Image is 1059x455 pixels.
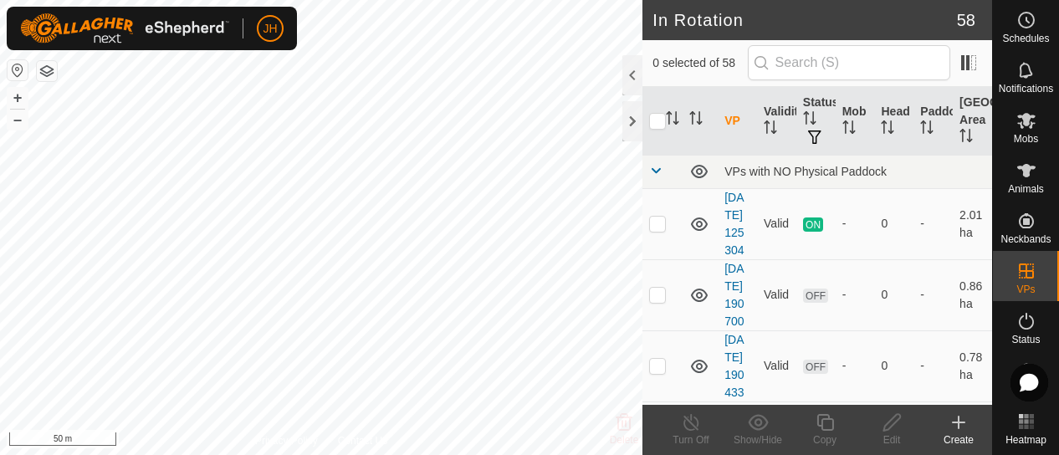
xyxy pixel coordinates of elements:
p-sorticon: Activate to sort [689,114,703,127]
p-sorticon: Activate to sort [881,123,894,136]
div: Show/Hide [724,432,791,447]
td: - [913,330,953,401]
td: - [913,259,953,330]
a: Privacy Policy [255,433,318,448]
div: VPs with NO Physical Paddock [724,165,985,178]
td: 0.78 ha [953,330,992,401]
input: Search (S) [748,45,950,80]
div: Copy [791,432,858,447]
img: Gallagher Logo [20,13,229,43]
div: - [842,286,868,304]
td: 0 [874,330,913,401]
span: Neckbands [1000,234,1051,244]
div: - [842,215,868,233]
span: Mobs [1014,134,1038,144]
td: Valid [757,188,796,259]
button: Reset Map [8,60,28,80]
div: Turn Off [657,432,724,447]
th: Paddock [913,87,953,156]
button: – [8,110,28,130]
td: 2.01 ha [953,188,992,259]
span: 0 selected of 58 [652,54,747,72]
td: Valid [757,330,796,401]
span: Animals [1008,184,1044,194]
a: Contact Us [338,433,387,448]
span: VPs [1016,284,1035,294]
button: + [8,88,28,108]
p-sorticon: Activate to sort [764,123,777,136]
p-sorticon: Activate to sort [666,114,679,127]
span: ON [803,217,823,232]
div: - [842,357,868,375]
h2: In Rotation [652,10,957,30]
p-sorticon: Activate to sort [803,114,816,127]
th: VP [718,87,757,156]
th: Head [874,87,913,156]
span: JH [263,20,277,38]
a: [DATE] 190700 [724,262,744,328]
span: OFF [803,360,828,374]
p-sorticon: Activate to sort [842,123,856,136]
td: 0.86 ha [953,259,992,330]
button: Map Layers [37,61,57,81]
a: [DATE] 125304 [724,191,744,257]
th: Validity [757,87,796,156]
span: OFF [803,289,828,303]
p-sorticon: Activate to sort [920,123,934,136]
span: Schedules [1002,33,1049,43]
span: Status [1011,335,1040,345]
td: Valid [757,259,796,330]
div: Edit [858,432,925,447]
td: - [913,188,953,259]
p-sorticon: Activate to sort [959,131,973,145]
span: Heatmap [1005,435,1046,445]
td: 0 [874,188,913,259]
td: 0 [874,259,913,330]
span: Notifications [999,84,1053,94]
th: [GEOGRAPHIC_DATA] Area [953,87,992,156]
th: Status [796,87,836,156]
div: Create [925,432,992,447]
span: 58 [957,8,975,33]
th: Mob [836,87,875,156]
a: [DATE] 190433 [724,333,744,399]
